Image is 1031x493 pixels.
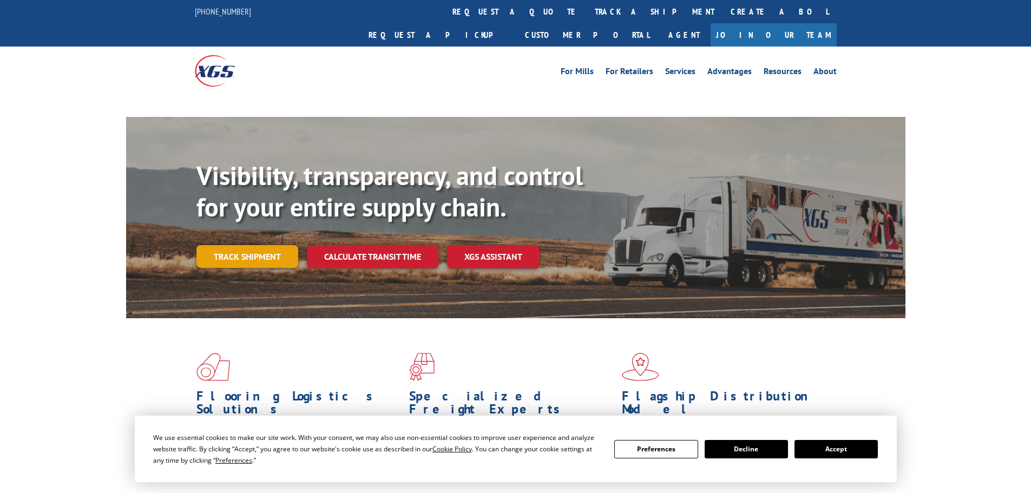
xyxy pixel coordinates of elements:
[215,456,252,465] span: Preferences
[307,245,438,268] a: Calculate transit time
[606,67,653,79] a: For Retailers
[794,440,878,458] button: Accept
[135,416,897,482] div: Cookie Consent Prompt
[196,245,298,268] a: Track shipment
[409,353,435,381] img: xgs-icon-focused-on-flooring-red
[705,440,788,458] button: Decline
[665,67,695,79] a: Services
[561,67,594,79] a: For Mills
[409,390,614,421] h1: Specialized Freight Experts
[658,23,711,47] a: Agent
[196,353,230,381] img: xgs-icon-total-supply-chain-intelligence-red
[196,159,583,224] b: Visibility, transparency, and control for your entire supply chain.
[153,432,601,466] div: We use essential cookies to make our site work. With your consent, we may also use non-essential ...
[196,390,401,421] h1: Flooring Logistics Solutions
[622,390,826,421] h1: Flagship Distribution Model
[517,23,658,47] a: Customer Portal
[360,23,517,47] a: Request a pickup
[711,23,837,47] a: Join Our Team
[195,6,251,17] a: [PHONE_NUMBER]
[447,245,540,268] a: XGS ASSISTANT
[622,353,659,381] img: xgs-icon-flagship-distribution-model-red
[432,444,472,453] span: Cookie Policy
[707,67,752,79] a: Advantages
[764,67,802,79] a: Resources
[813,67,837,79] a: About
[614,440,698,458] button: Preferences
